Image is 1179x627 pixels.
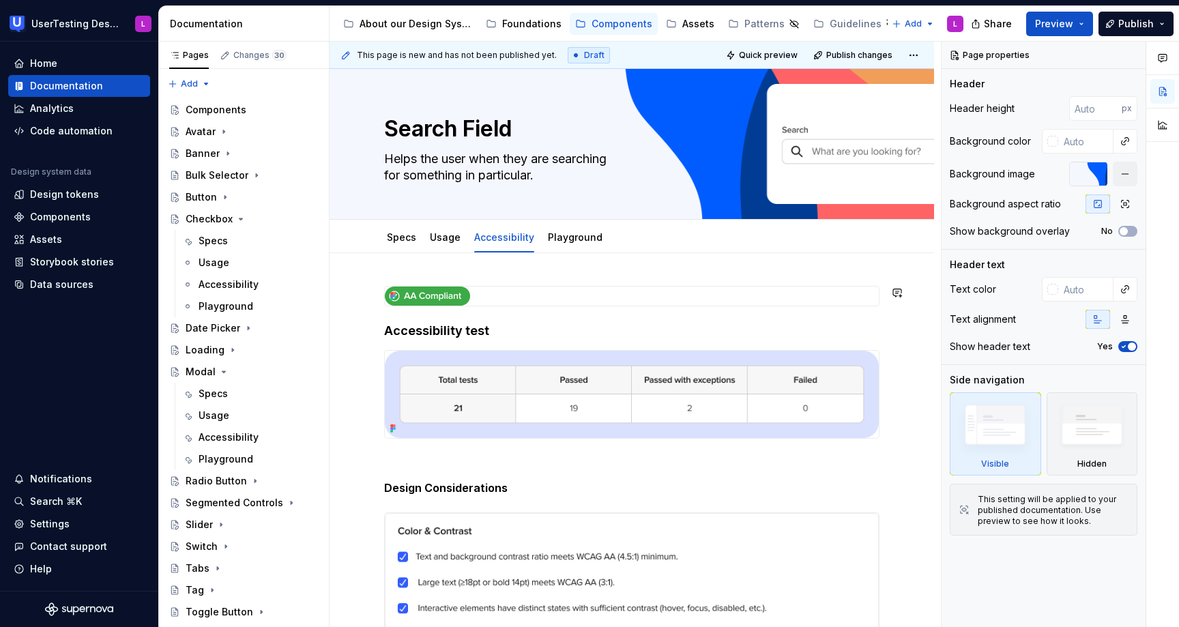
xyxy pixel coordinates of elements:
img: c79a5073-33ef-43f5-b348-2b10d4e25e8e.png [385,287,470,306]
div: Tabs [186,562,209,575]
div: Help [30,562,52,576]
div: Banner [186,147,220,160]
a: Accessibility [177,426,323,448]
a: Foundations [480,13,567,35]
a: Tabs [164,557,323,579]
a: Design tokens [8,184,150,205]
div: Components [30,210,91,224]
div: This setting will be applied to your published documentation. Use preview to see how it looks. [978,494,1129,527]
div: Search ⌘K [30,495,82,508]
div: Accessibility [199,278,259,291]
span: This page is new and has not been published yet. [357,50,557,61]
input: Auto [1058,277,1113,302]
div: Header text [950,258,1005,272]
strong: Accessibility test [384,323,489,338]
div: Assets [30,233,62,246]
a: Code automation [8,120,150,142]
div: Hidden [1047,392,1138,476]
div: Hidden [1077,458,1107,469]
a: Playground [548,231,602,243]
div: Toggle Button [186,605,253,619]
div: Specs [381,222,422,251]
span: Share [984,17,1012,31]
a: Storybook stories [8,251,150,273]
div: L [141,18,145,29]
div: Button [186,190,217,204]
div: Background color [950,134,1031,148]
div: Documentation [30,79,103,93]
div: Switch [186,540,218,553]
a: Analytics [8,98,150,119]
div: Radio Button [186,474,247,488]
span: Publish changes [826,50,892,61]
button: Notifications [8,468,150,490]
a: About our Design System [338,13,478,35]
button: Add [888,14,939,33]
a: Modal [164,361,323,383]
a: Tag [164,579,323,601]
a: Playground [177,295,323,317]
span: Publish [1118,17,1154,31]
a: Avatar [164,121,323,143]
div: Documentation [170,17,323,31]
div: Page tree [338,10,885,38]
div: UserTesting Design System [31,17,119,31]
button: Preview [1026,12,1093,36]
div: Patterns [744,17,785,31]
svg: Supernova Logo [45,602,113,616]
div: Specs [199,234,228,248]
div: Usage [424,222,466,251]
div: Text alignment [950,312,1016,326]
button: Share [964,12,1021,36]
div: Accessibility [199,431,259,444]
div: Background aspect ratio [950,197,1061,211]
a: Specs [387,231,416,243]
a: Components [8,206,150,228]
div: Visible [950,392,1041,476]
a: Usage [430,231,461,243]
div: About our Design System [360,17,472,31]
button: Help [8,558,150,580]
div: Background image [950,167,1035,181]
a: Documentation [8,75,150,97]
a: Components [570,13,658,35]
div: Data sources [30,278,93,291]
div: Playground [199,452,253,466]
a: Home [8,53,150,74]
div: Contact support [30,540,107,553]
div: Specs [199,387,228,400]
div: Design tokens [30,188,99,201]
a: Usage [177,252,323,274]
div: Show background overlay [950,224,1070,238]
button: UserTesting Design SystemL [3,9,156,38]
a: Settings [8,513,150,535]
img: 3035128c-a31e-4eff-b9ca-dd7161067322.png [385,351,879,438]
a: Patterns [723,13,805,35]
label: No [1101,226,1113,237]
button: Publish [1098,12,1174,36]
div: Code automation [30,124,113,138]
div: Tag [186,583,204,597]
div: Assets [682,17,714,31]
div: Text color [950,282,996,296]
span: Draft [584,50,605,61]
a: Components [164,99,323,121]
a: Loading [164,339,323,361]
div: L [953,18,957,29]
a: Data sources [8,274,150,295]
label: Yes [1097,341,1113,352]
a: Slider [164,514,323,536]
button: Search ⌘K [8,491,150,512]
div: Settings [30,517,70,531]
div: Header [950,77,985,91]
div: Components [592,17,652,31]
a: Switch [164,536,323,557]
div: Slider [186,518,213,531]
a: Assets [8,229,150,250]
a: Accessibility [177,274,323,295]
p: px [1122,103,1132,114]
textarea: Search Field [381,113,877,145]
button: Add [164,74,215,93]
strong: Design Considerations [384,481,508,495]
